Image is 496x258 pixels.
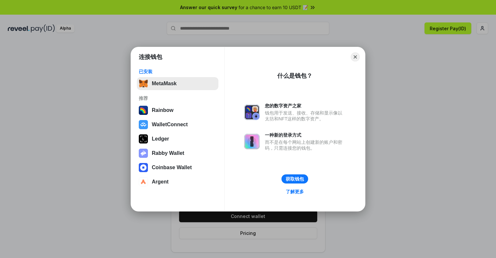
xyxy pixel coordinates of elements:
img: svg+xml,%3Csvg%20xmlns%3D%22http%3A%2F%2Fwww.w3.org%2F2000%2Fsvg%22%20fill%3D%22none%22%20viewBox... [244,134,260,149]
button: MetaMask [137,77,218,90]
img: svg+xml,%3Csvg%20width%3D%2228%22%20height%3D%2228%22%20viewBox%3D%220%200%2028%2028%22%20fill%3D... [139,163,148,172]
div: 一种新的登录方式 [265,132,346,138]
img: svg+xml,%3Csvg%20width%3D%2228%22%20height%3D%2228%22%20viewBox%3D%220%200%2028%2028%22%20fill%3D... [139,177,148,186]
div: Ledger [152,136,169,142]
div: 您的数字资产之家 [265,103,346,109]
div: 钱包用于发送、接收、存储和显示像以太坊和NFT这样的数字资产。 [265,110,346,122]
button: Argent [137,175,218,188]
div: 而不是在每个网站上创建新的账户和密码，只需连接您的钱包。 [265,139,346,151]
div: Rainbow [152,107,174,113]
button: 获取钱包 [281,174,308,183]
button: Rabby Wallet [137,147,218,160]
img: svg+xml,%3Csvg%20xmlns%3D%22http%3A%2F%2Fwww.w3.org%2F2000%2Fsvg%22%20width%3D%2228%22%20height%3... [139,134,148,143]
a: 了解更多 [282,187,308,196]
div: WalletConnect [152,122,188,128]
img: svg+xml,%3Csvg%20width%3D%22120%22%20height%3D%22120%22%20viewBox%3D%220%200%20120%20120%22%20fil... [139,106,148,115]
h1: 连接钱包 [139,53,162,61]
img: svg+xml,%3Csvg%20fill%3D%22none%22%20height%3D%2233%22%20viewBox%3D%220%200%2035%2033%22%20width%... [139,79,148,88]
button: Ledger [137,132,218,145]
div: Coinbase Wallet [152,165,192,170]
button: Rainbow [137,104,218,117]
button: Coinbase Wallet [137,161,218,174]
div: 推荐 [139,95,216,101]
img: svg+xml,%3Csvg%20width%3D%2228%22%20height%3D%2228%22%20viewBox%3D%220%200%2028%2028%22%20fill%3D... [139,120,148,129]
img: svg+xml,%3Csvg%20xmlns%3D%22http%3A%2F%2Fwww.w3.org%2F2000%2Fsvg%22%20fill%3D%22none%22%20viewBox... [139,149,148,158]
div: 已安装 [139,69,216,75]
button: Close [351,52,360,61]
div: Rabby Wallet [152,150,184,156]
div: MetaMask [152,81,176,87]
button: WalletConnect [137,118,218,131]
img: svg+xml,%3Csvg%20xmlns%3D%22http%3A%2F%2Fwww.w3.org%2F2000%2Fsvg%22%20fill%3D%22none%22%20viewBox... [244,104,260,120]
div: 了解更多 [286,189,304,195]
div: Argent [152,179,169,185]
div: 什么是钱包？ [277,72,312,80]
div: 获取钱包 [286,176,304,182]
